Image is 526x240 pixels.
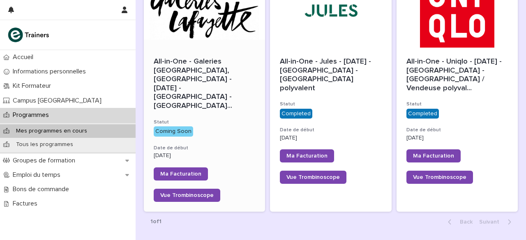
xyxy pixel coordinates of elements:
[413,174,466,180] span: Vue Trombinoscope
[406,127,508,133] h3: Date de début
[160,192,214,198] span: Vue Trombinoscope
[286,153,328,159] span: Ma Facturation
[9,185,76,193] p: Bons de commande
[455,219,473,225] span: Back
[406,171,473,184] a: Vue Trombinoscope
[154,167,208,181] a: Ma Facturation
[9,97,108,105] p: Campus [GEOGRAPHIC_DATA]
[406,57,508,93] div: All-in-One - Uniqlo - 11 - Avril 2025 - Île-de-France - Vendeur / Vendeuse polyvalent
[406,149,461,162] a: Ma Facturation
[280,171,346,184] a: Vue Trombinoscope
[154,189,220,202] a: Vue Trombinoscope
[476,218,518,226] button: Next
[9,53,40,61] p: Accueil
[280,58,373,92] span: All-in-One - Jules - [DATE] - [GEOGRAPHIC_DATA] - [GEOGRAPHIC_DATA] polyvalent
[286,174,340,180] span: Vue Trombinoscope
[280,109,312,119] div: Completed
[280,149,334,162] a: Ma Facturation
[9,128,94,135] p: Mes programmes en cours
[9,82,58,90] p: Kit Formateur
[9,141,80,148] p: Tous les programmes
[406,101,508,107] h3: Statut
[406,57,508,93] span: All-in-One - Uniqlo - [DATE] - [GEOGRAPHIC_DATA] - [GEOGRAPHIC_DATA] / Vendeuse polyval ...
[154,57,255,111] span: All-in-One - Galeries [GEOGRAPHIC_DATA], [GEOGRAPHIC_DATA] - [DATE] - [GEOGRAPHIC_DATA] - [GEOGRA...
[413,153,454,159] span: Ma Facturation
[160,171,201,177] span: Ma Facturation
[9,200,44,208] p: Factures
[280,135,381,142] p: [DATE]
[9,111,55,119] p: Programmes
[154,152,255,159] p: [DATE]
[406,109,439,119] div: Completed
[406,135,508,142] p: [DATE]
[154,145,255,151] h3: Date de début
[154,57,255,111] div: All-in-One - Galeries Lafayette, Sezane - Octobre 2025 - Île-de-France - Vendeur / Vendeuse en pr...
[280,127,381,133] h3: Date de début
[441,218,476,226] button: Back
[9,157,82,165] p: Groupes de formation
[7,27,52,43] img: K0CqGN7SDeD6s4JG8KQk
[479,219,504,225] span: Next
[144,212,168,232] p: 1 of 1
[280,101,381,107] h3: Statut
[154,126,193,137] div: Coming Soon
[154,119,255,126] h3: Statut
[9,171,67,179] p: Emploi du temps
[9,68,92,75] p: Informations personnelles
